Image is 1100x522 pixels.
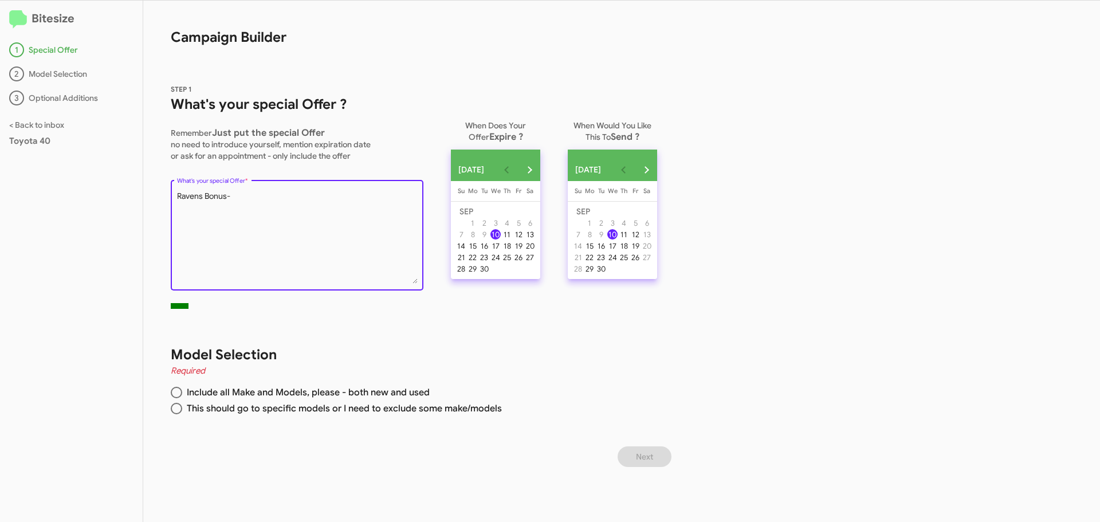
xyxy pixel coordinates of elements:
[513,252,524,262] div: 26
[584,264,595,274] div: 29
[596,252,606,262] div: 23
[642,241,652,251] div: 20
[643,187,650,195] span: Sa
[143,1,676,46] h1: Campaign Builder
[9,10,133,29] h2: Bitesize
[9,66,24,81] div: 2
[635,158,658,181] button: Next month
[630,252,641,262] div: 26
[490,229,501,240] button: September 10, 2025
[618,446,671,467] button: Next
[630,229,641,240] div: 12
[607,252,618,262] div: 24
[567,158,612,181] button: Choose month and year
[584,252,595,262] div: 22
[456,241,466,251] div: 14
[502,252,512,262] div: 25
[478,240,490,252] button: September 16, 2025
[9,66,133,81] div: Model Selection
[513,229,524,240] button: September 12, 2025
[478,217,490,229] button: September 2, 2025
[456,264,466,274] div: 28
[619,252,629,262] div: 25
[171,85,192,93] span: STEP 1
[467,252,478,262] div: 22
[619,218,629,228] div: 4
[513,252,524,263] button: September 26, 2025
[618,240,630,252] button: September 18, 2025
[584,263,595,274] button: September 29, 2025
[458,187,465,195] span: Su
[595,217,607,229] button: September 2, 2025
[479,264,489,274] div: 30
[595,252,607,263] button: September 23, 2025
[641,229,653,240] button: September 13, 2025
[490,229,501,240] div: 10
[490,240,501,252] button: September 17, 2025
[573,264,583,274] div: 28
[171,123,423,162] p: Remember no need to introduce yourself, mention expiration date or ask for an appointment - only ...
[607,229,618,240] button: September 10, 2025
[468,187,478,195] span: Mo
[525,218,535,228] div: 6
[612,158,635,181] button: Previous month
[632,187,638,195] span: Fr
[479,241,489,251] div: 16
[642,218,652,228] div: 6
[456,229,466,240] div: 7
[455,240,467,252] button: September 14, 2025
[598,187,604,195] span: Tu
[607,217,618,229] button: September 3, 2025
[585,187,595,195] span: Mo
[478,252,490,263] button: September 23, 2025
[458,159,484,180] span: [DATE]
[607,218,618,228] div: 3
[504,187,510,195] span: Th
[467,229,478,240] button: September 8, 2025
[630,240,641,252] button: September 19, 2025
[596,264,606,274] div: 30
[501,252,513,263] button: September 25, 2025
[501,229,513,240] button: September 11, 2025
[467,229,478,240] div: 8
[607,240,618,252] button: September 17, 2025
[572,206,653,217] td: SEP
[524,240,536,252] button: September 20, 2025
[618,217,630,229] button: September 4, 2025
[9,10,27,29] img: logo-minimal.svg
[182,387,430,398] span: Include all Make and Models, please - both new and used
[636,446,653,467] span: Next
[573,252,583,262] div: 21
[182,403,502,414] span: This should go to specific models or I need to exclude some make/models
[573,241,583,251] div: 14
[596,218,606,228] div: 2
[595,240,607,252] button: September 16, 2025
[478,229,490,240] button: September 9, 2025
[642,229,652,240] div: 13
[455,206,536,217] td: SEP
[630,241,641,251] div: 19
[490,218,501,228] div: 3
[572,229,584,240] button: September 7, 2025
[527,187,533,195] span: Sa
[513,241,524,251] div: 19
[524,252,536,263] button: September 27, 2025
[9,42,133,57] div: Special Offer
[502,241,512,251] div: 18
[450,158,496,181] button: Choose month and year
[171,95,423,113] h1: What's your special Offer ?
[584,241,595,251] div: 15
[641,252,653,263] button: September 27, 2025
[451,115,540,143] p: When Does Your Offer
[584,218,595,228] div: 1
[584,252,595,263] button: September 22, 2025
[513,218,524,228] div: 5
[513,217,524,229] button: September 5, 2025
[611,131,639,143] span: Send ?
[641,217,653,229] button: September 6, 2025
[501,240,513,252] button: September 18, 2025
[467,241,478,251] div: 15
[502,229,512,240] div: 11
[9,42,24,57] div: 1
[584,240,595,252] button: September 15, 2025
